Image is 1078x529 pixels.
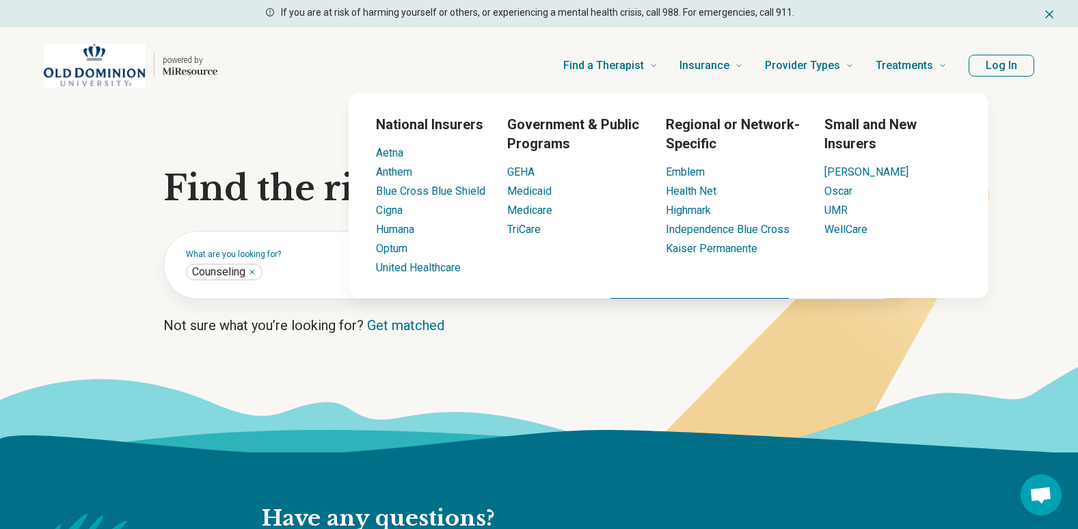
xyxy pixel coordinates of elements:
[507,185,552,198] a: Medicaid
[376,146,403,159] a: Aetna
[507,165,535,178] a: GEHA
[563,56,644,75] span: Find a Therapist
[376,242,407,255] a: Optum
[765,56,840,75] span: Provider Types
[44,44,217,87] a: Home page
[666,165,705,178] a: Emblem
[666,204,711,217] a: Highmark
[765,38,854,93] a: Provider Types
[824,204,848,217] a: UMR
[376,165,412,178] a: Anthem
[163,55,217,66] p: powered by
[281,5,794,20] p: If you are at risk of harming yourself or others, or experiencing a mental health crisis, call 98...
[666,115,803,153] h3: Regional or Network-Specific
[267,93,1070,298] div: Insurance
[666,185,716,198] a: Health Net
[824,165,908,178] a: [PERSON_NAME]
[563,38,658,93] a: Find a Therapist
[1021,474,1062,515] div: Open chat
[876,38,947,93] a: Treatments
[376,223,414,236] a: Humana
[876,56,933,75] span: Treatments
[186,250,416,258] label: What are you looking for?
[376,204,403,217] a: Cigna
[666,242,757,255] a: Kaiser Permanente
[824,115,961,153] h3: Small and New Insurers
[969,55,1034,77] button: Log In
[186,264,262,280] div: Counseling
[248,268,256,276] button: Counseling
[367,317,444,334] a: Get matched
[507,223,541,236] a: TriCare
[376,261,461,274] a: United Healthcare
[824,223,867,236] a: WellCare
[1042,5,1056,22] button: Dismiss
[666,223,790,236] a: Independence Blue Cross
[163,316,915,335] p: Not sure what you’re looking for?
[507,204,552,217] a: Medicare
[679,56,729,75] span: Insurance
[679,38,743,93] a: Insurance
[163,168,915,209] h1: Find the right mental health care for you
[376,185,485,198] a: Blue Cross Blue Shield
[824,185,852,198] a: Oscar
[192,265,245,279] span: Counseling
[507,115,644,153] h3: Government & Public Programs
[376,115,485,134] h3: National Insurers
